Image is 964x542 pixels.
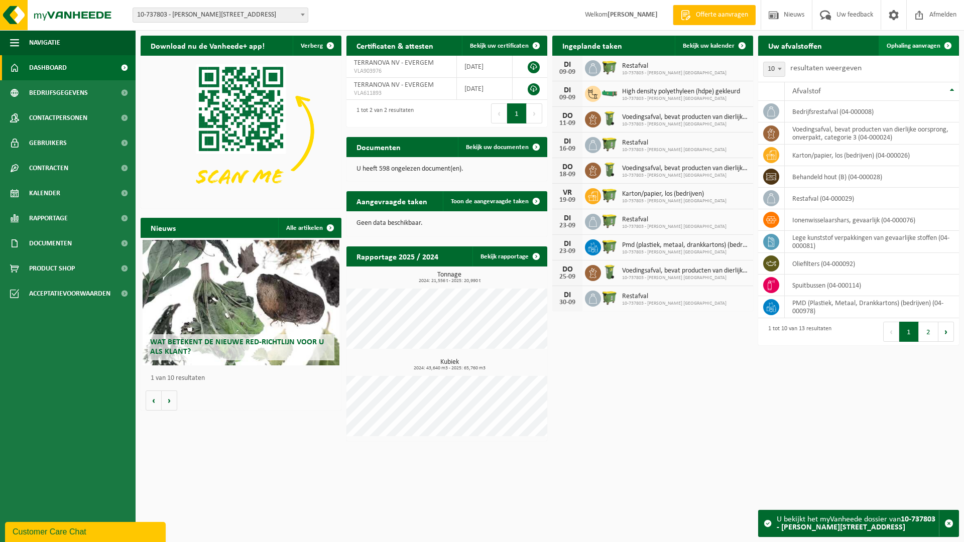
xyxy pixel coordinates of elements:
p: Geen data beschikbaar. [356,220,537,227]
button: Next [938,322,954,342]
img: Download de VHEPlus App [141,56,341,206]
div: VR [557,189,577,197]
span: Afvalstof [792,87,821,95]
td: [DATE] [457,56,513,78]
span: Voedingsafval, bevat producten van dierlijke oorsprong, onverpakt, categorie 3 [622,165,748,173]
img: WB-1100-HPE-GN-50 [601,289,618,306]
span: Product Shop [29,256,75,281]
td: oliefilters (04-000092) [785,253,959,275]
span: 2024: 21,556 t - 2025: 20,990 t [351,279,547,284]
span: Wat betekent de nieuwe RED-richtlijn voor u als klant? [150,338,324,356]
div: DI [557,86,577,94]
span: Gebruikers [29,130,67,156]
a: Toon de aangevraagde taken [443,191,546,211]
div: 19-09 [557,197,577,204]
span: 2024: 43,640 m3 - 2025: 65,760 m3 [351,366,547,371]
span: Bekijk uw certificaten [470,43,529,49]
div: 1 tot 10 van 13 resultaten [763,321,831,343]
span: Dashboard [29,55,67,80]
img: WB-1100-HPE-GN-50 [601,59,618,76]
div: 09-09 [557,94,577,101]
span: Karton/papier, los (bedrijven) [622,190,727,198]
span: Restafval [622,62,727,70]
img: HK-XC-15-GN-00 [601,88,618,97]
div: U bekijkt het myVanheede dossier van [777,510,939,536]
span: 10-737803 - [PERSON_NAME] [GEOGRAPHIC_DATA] [622,96,740,102]
td: PMD (Plastiek, Metaal, Drankkartons) (bedrijven) (04-000978) [785,296,959,318]
img: WB-1100-HPE-GN-50 [601,187,618,204]
div: DI [557,214,577,222]
div: DI [557,291,577,299]
label: resultaten weergeven [790,64,862,72]
div: DO [557,265,577,274]
span: Acceptatievoorwaarden [29,281,110,306]
img: WB-1100-HPE-GN-50 [601,135,618,153]
div: DO [557,163,577,171]
span: Bekijk uw kalender [683,43,735,49]
span: 10 [764,62,785,76]
button: 1 [507,103,527,123]
span: Voedingsafval, bevat producten van dierlijke oorsprong, onverpakt, categorie 3 [622,113,748,121]
div: 18-09 [557,171,577,178]
button: Volgende [162,390,177,411]
h3: Tonnage [351,272,547,284]
td: behandeld hout (B) (04-000028) [785,166,959,188]
h2: Ingeplande taken [552,36,632,55]
h2: Aangevraagde taken [346,191,437,211]
h2: Uw afvalstoffen [758,36,832,55]
span: Voedingsafval, bevat producten van dierlijke oorsprong, onverpakt, categorie 3 [622,267,748,275]
div: 25-09 [557,274,577,281]
td: ionenwisselaarshars, gevaarlijk (04-000076) [785,209,959,231]
div: 1 tot 2 van 2 resultaten [351,102,414,124]
span: Navigatie [29,30,60,55]
span: 10 [763,62,785,77]
img: WB-1100-HPE-GN-50 [601,212,618,229]
span: 10-737803 - [PERSON_NAME] [GEOGRAPHIC_DATA] [622,198,727,204]
td: voedingsafval, bevat producten van dierlijke oorsprong, onverpakt, categorie 3 (04-000024) [785,122,959,145]
td: lege kunststof verpakkingen van gevaarlijke stoffen (04-000081) [785,231,959,253]
button: Previous [491,103,507,123]
span: Rapportage [29,206,68,231]
span: 10-737803 - [PERSON_NAME] [GEOGRAPHIC_DATA] [622,275,748,281]
strong: [PERSON_NAME] [608,11,658,19]
td: restafval (04-000029) [785,188,959,209]
td: karton/papier, los (bedrijven) (04-000026) [785,145,959,166]
div: 09-09 [557,69,577,76]
p: U heeft 598 ongelezen document(en). [356,166,537,173]
span: 10-737803 - [PERSON_NAME] [GEOGRAPHIC_DATA] [622,301,727,307]
img: WB-0140-HPE-GN-50 [601,263,618,281]
a: Ophaling aanvragen [879,36,958,56]
div: DI [557,61,577,69]
span: Contactpersonen [29,105,87,130]
span: 10-737803 - [PERSON_NAME] [GEOGRAPHIC_DATA] [622,249,748,255]
div: 23-09 [557,222,577,229]
button: Previous [883,322,899,342]
a: Bekijk rapportage [472,246,546,266]
span: VLA611893 [354,89,449,97]
td: spuitbussen (04-000114) [785,275,959,296]
div: DO [557,112,577,120]
td: bedrijfsrestafval (04-000008) [785,101,959,122]
span: Toon de aangevraagde taken [451,198,529,205]
img: WB-1100-HPE-GN-50 [601,238,618,255]
button: 1 [899,322,919,342]
span: Offerte aanvragen [693,10,751,20]
div: 16-09 [557,146,577,153]
h2: Certificaten & attesten [346,36,443,55]
span: Documenten [29,231,72,256]
button: Vorige [146,390,162,411]
span: Contracten [29,156,68,181]
a: Bekijk uw documenten [458,137,546,157]
span: 10-737803 - [PERSON_NAME] [GEOGRAPHIC_DATA] [622,173,748,179]
h2: Documenten [346,137,411,157]
img: WB-0140-HPE-GN-50 [601,110,618,127]
span: Restafval [622,216,727,224]
span: Ophaling aanvragen [887,43,940,49]
div: 11-09 [557,120,577,127]
h3: Kubiek [351,359,547,371]
span: 10-737803 - [PERSON_NAME] [GEOGRAPHIC_DATA] [622,224,727,230]
span: VLA903976 [354,67,449,75]
span: 10-737803 - [PERSON_NAME] [GEOGRAPHIC_DATA] [622,147,727,153]
iframe: chat widget [5,520,168,542]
